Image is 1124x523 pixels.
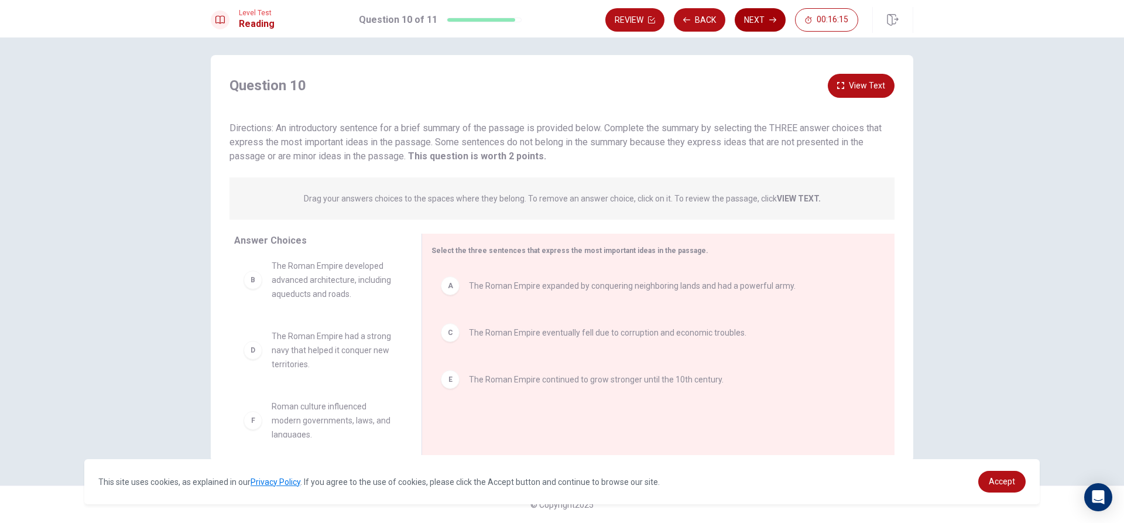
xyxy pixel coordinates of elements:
[674,8,725,32] button: Back
[431,247,708,255] span: Select the three sentences that express the most important ideas in the passage.
[244,271,262,289] div: B
[234,390,403,451] div: FRoman culture influenced modern governments, laws, and languages.
[98,477,660,487] span: This site uses cookies, as explained in our . If you agree to the use of cookies, please click th...
[406,151,546,162] strong: This question is worth 2 points.
[272,329,393,371] span: The Roman Empire had a strong navy that helped it conquer new territories.
[441,323,460,342] div: C
[978,471,1026,493] a: dismiss cookie message
[530,500,594,510] span: © Copyright 2025
[795,8,858,32] button: 00:16:15
[244,341,262,360] div: D
[469,326,746,340] span: The Roman Empire eventually fell due to corruption and economic troubles.
[735,8,786,32] button: Next
[441,370,460,389] div: E
[605,8,664,32] button: Review
[229,76,306,95] h4: Question 10
[239,17,275,31] h1: Reading
[229,122,882,162] span: Directions: An introductory sentence for a brief summary of the passage is provided below. Comple...
[239,9,275,17] span: Level Test
[817,15,848,25] span: 00:16:15
[1084,483,1112,511] div: Open Intercom Messenger
[989,477,1015,486] span: Accept
[304,194,821,203] p: Drag your answers choices to the spaces where they belong. To remove an answer choice, click on i...
[84,459,1040,504] div: cookieconsent
[234,320,403,381] div: DThe Roman Empire had a strong navy that helped it conquer new territories.
[359,13,437,27] h1: Question 10 of 11
[828,74,895,98] button: View Text
[469,372,724,387] span: The Roman Empire continued to grow stronger until the 10th century.
[234,235,307,246] span: Answer Choices
[431,314,876,351] div: CThe Roman Empire eventually fell due to corruption and economic troubles.
[251,477,300,487] a: Privacy Policy
[234,249,403,310] div: BThe Roman Empire developed advanced architecture, including aqueducts and roads.
[431,361,876,398] div: EThe Roman Empire continued to grow stronger until the 10th century.
[441,276,460,295] div: A
[272,399,393,442] span: Roman culture influenced modern governments, laws, and languages.
[777,194,821,203] strong: VIEW TEXT.
[272,259,393,301] span: The Roman Empire developed advanced architecture, including aqueducts and roads.
[244,411,262,430] div: F
[431,267,876,305] div: AThe Roman Empire expanded by conquering neighboring lands and had a powerful army.
[469,279,796,293] span: The Roman Empire expanded by conquering neighboring lands and had a powerful army.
